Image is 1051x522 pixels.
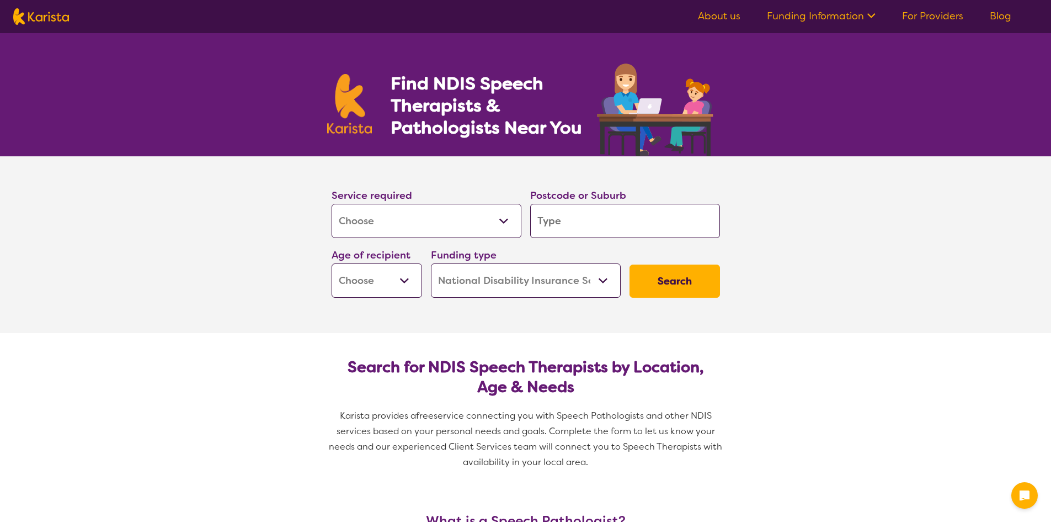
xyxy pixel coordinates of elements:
span: Karista provides a [340,410,416,421]
a: For Providers [902,9,963,23]
a: About us [698,9,740,23]
h2: Search for NDIS Speech Therapists by Location, Age & Needs [340,357,711,397]
span: service connecting you with Speech Pathologists and other NDIS services based on your personal ne... [329,410,724,468]
label: Funding type [431,249,497,262]
img: Karista logo [13,8,69,25]
label: Postcode or Suburb [530,189,626,202]
span: free [416,410,434,421]
img: speech-therapy [588,60,724,156]
button: Search [629,265,720,298]
h1: Find NDIS Speech Therapists & Pathologists Near You [391,72,595,139]
a: Blog [990,9,1011,23]
label: Age of recipient [332,249,410,262]
input: Type [530,204,720,238]
img: Karista logo [327,74,372,134]
label: Service required [332,189,412,202]
a: Funding Information [767,9,876,23]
